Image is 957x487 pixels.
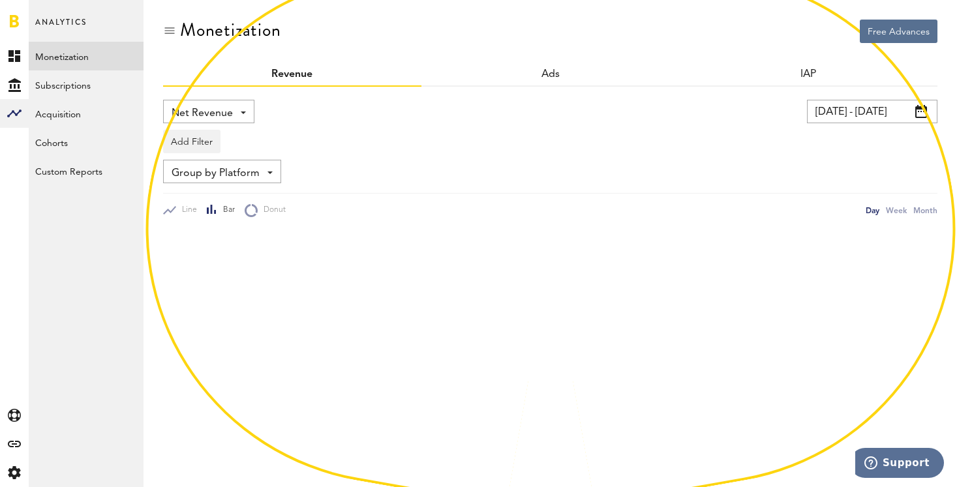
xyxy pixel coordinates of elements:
[855,448,944,480] iframe: Opens a widget where you can find more information
[29,156,144,185] a: Custom Reports
[258,205,286,216] span: Donut
[172,102,233,125] span: Net Revenue
[180,20,281,40] div: Monetization
[29,70,144,99] a: Subscriptions
[541,69,560,80] a: Ads
[172,162,260,184] span: Group by Platform
[29,128,144,156] a: Cohorts
[163,130,220,153] button: Add Filter
[271,69,312,80] a: Revenue
[886,203,907,217] div: Week
[29,42,144,70] a: Monetization
[913,203,937,217] div: Month
[800,69,816,80] a: IAP
[176,205,197,216] span: Line
[35,14,87,42] span: Analytics
[217,205,235,216] span: Bar
[860,20,937,43] button: Free Advances
[866,203,879,217] div: Day
[29,99,144,128] a: Acquisition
